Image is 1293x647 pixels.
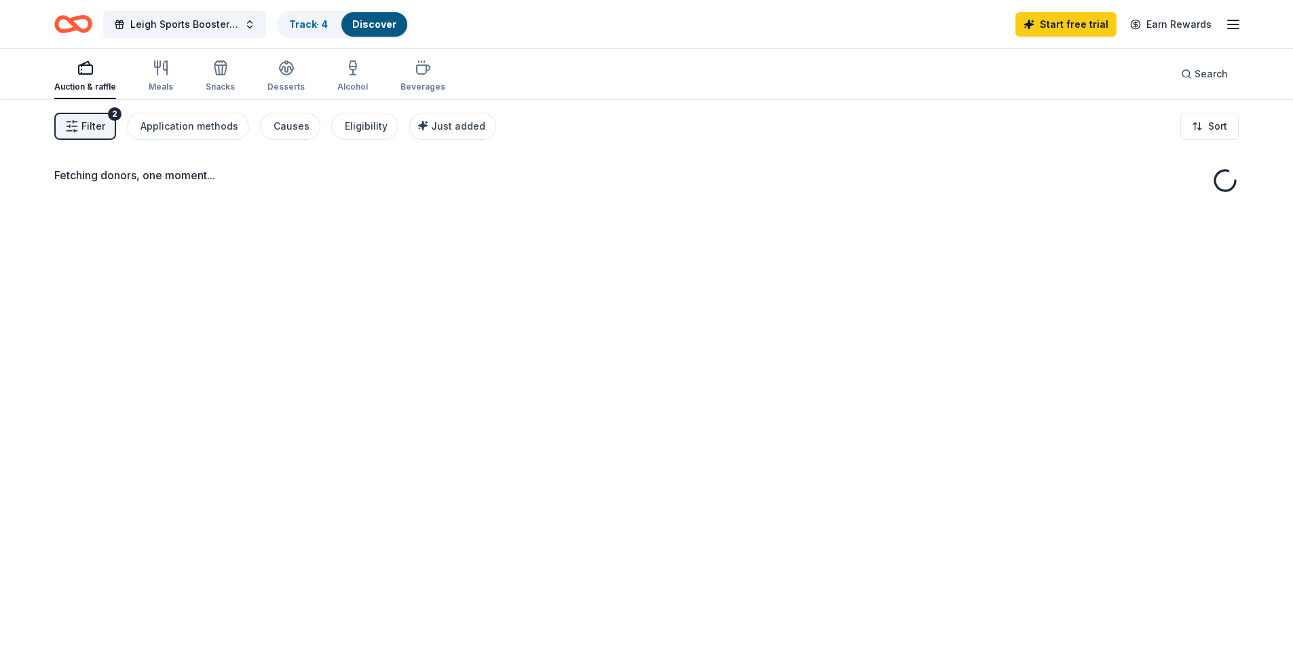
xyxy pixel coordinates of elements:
[103,11,266,38] button: Leigh Sports Boosters Trivia Night 2026
[54,54,116,99] button: Auction & raffle
[400,81,445,92] div: Beverages
[140,118,238,134] div: Application methods
[54,113,116,140] button: Filter2
[337,81,368,92] div: Alcohol
[1122,12,1220,37] a: Earn Rewards
[400,54,445,99] button: Beverages
[54,167,1239,183] div: Fetching donors, one moment...
[337,54,368,99] button: Alcohol
[1195,66,1228,82] span: Search
[409,113,496,140] button: Just added
[431,120,485,132] span: Just added
[289,18,328,30] a: Track· 4
[127,113,249,140] button: Application methods
[206,54,235,99] button: Snacks
[1015,12,1117,37] a: Start free trial
[352,18,396,30] a: Discover
[267,54,305,99] button: Desserts
[149,54,173,99] button: Meals
[54,81,116,92] div: Auction & raffle
[1170,60,1239,88] button: Search
[267,81,305,92] div: Desserts
[277,11,409,38] button: Track· 4Discover
[260,113,320,140] button: Causes
[206,81,235,92] div: Snacks
[54,8,92,40] a: Home
[1208,118,1227,134] span: Sort
[274,118,310,134] div: Causes
[108,107,121,121] div: 2
[81,118,105,134] span: Filter
[1180,113,1239,140] button: Sort
[331,113,398,140] button: Eligibility
[345,118,388,134] div: Eligibility
[149,81,173,92] div: Meals
[130,16,239,33] span: Leigh Sports Boosters Trivia Night 2026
